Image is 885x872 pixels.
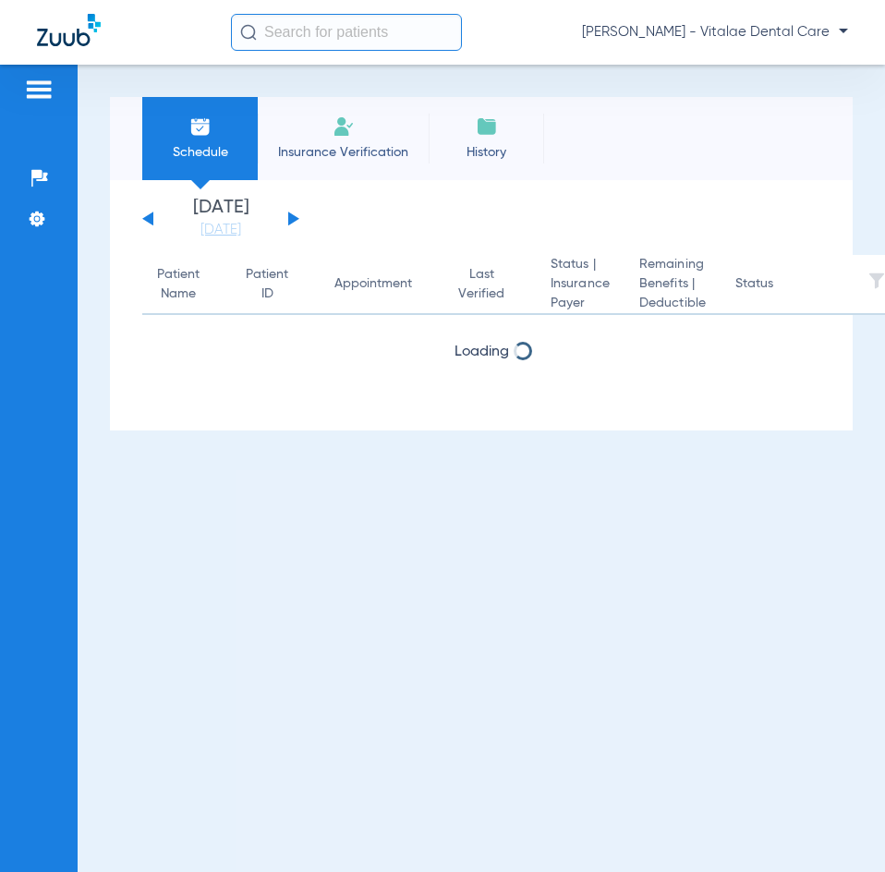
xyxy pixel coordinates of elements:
img: Schedule [189,115,212,138]
span: Schedule [156,143,244,162]
a: [DATE] [165,221,276,239]
div: Appointment [334,274,412,294]
div: Appointment [334,274,429,294]
div: Patient ID [246,265,288,304]
span: Insurance Payer [551,274,610,313]
img: Zuub Logo [37,14,101,46]
img: Manual Insurance Verification [333,115,355,138]
span: Insurance Verification [272,143,415,162]
input: Search for patients [231,14,462,51]
th: Status [721,255,845,315]
span: [PERSON_NAME] - Vitalae Dental Care [582,23,848,42]
li: [DATE] [165,199,276,239]
div: Last Verified [458,265,521,304]
div: Patient Name [157,265,200,304]
span: History [442,143,530,162]
th: Status | [536,255,624,315]
div: Last Verified [458,265,504,304]
span: Deductible [639,294,706,313]
div: Patient Name [157,265,216,304]
span: Loading [455,345,509,359]
img: hamburger-icon [24,79,54,101]
img: History [476,115,498,138]
img: Search Icon [240,24,257,41]
th: Remaining Benefits | [624,255,721,315]
div: Patient ID [246,265,305,304]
